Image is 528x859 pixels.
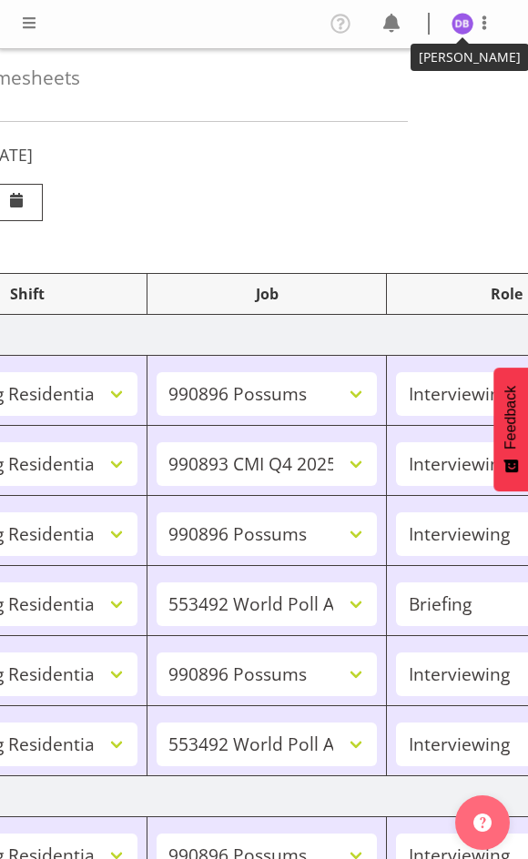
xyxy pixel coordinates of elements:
span: Feedback [503,386,519,450]
div: Job [157,283,377,305]
button: Feedback - Show survey [493,368,528,491]
img: help-xxl-2.png [473,814,492,832]
img: dawn-belshaw1857.jpg [452,13,473,35]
